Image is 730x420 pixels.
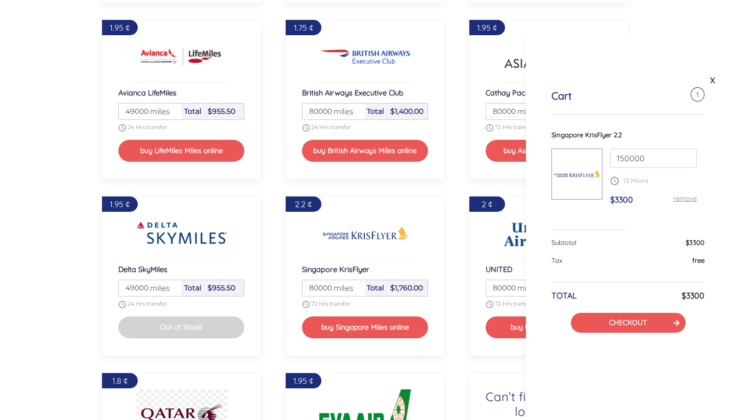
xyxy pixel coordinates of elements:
[128,300,167,307] span: 24 Hrs transfer
[610,177,619,185] img: schedule.png
[486,316,612,338] button: buy United Miles online
[302,88,404,97] span: British Airways Executive Club
[118,140,245,162] button: buy LifeMiles Miles online
[329,105,354,117] span: miles
[551,131,622,139] span: Singapore KrisFlyer 2.2
[118,316,245,338] button: Out of Stock!
[128,123,167,131] span: 24 Hrs transfer
[145,282,170,294] span: miles
[390,283,423,292] span: $1,760.00
[311,123,351,131] span: 24 Hrs transfer
[110,22,130,33] span: 1.95 ¢
[208,107,235,116] span: $955.50
[294,22,313,33] span: 1.75 ¢
[486,124,493,132] img: schedule.png
[503,213,595,254] img: Buy UNITED Airline miles online
[319,36,411,77] img: Buy British Airways Executive Club Airline miles online
[477,22,497,33] span: 1.95 ¢
[512,105,537,117] span: miles
[551,238,576,246] span: Subtotal
[329,282,354,294] span: miles
[302,316,429,338] button: buy Singapore Miles online
[118,124,126,132] img: schedule.png
[691,87,704,102] span: 1
[208,283,235,292] span: $955.50
[302,124,310,132] img: schedule.png
[503,36,595,77] img: Buy Cathay Pacific Asia Miles Airline miles online
[610,194,633,205] span: $3300
[692,256,704,264] span: free
[390,107,423,116] span: $1,400.00
[311,300,350,307] span: 72 Hrs transfer
[302,301,310,308] img: schedule.png
[482,199,492,209] span: 2 ¢
[512,282,537,294] span: miles
[486,88,570,97] span: Cathay Pacific Asia Miles
[118,301,126,308] img: schedule.png
[367,107,384,116] span: Total
[686,238,704,246] span: $3300
[110,199,130,209] span: 1.95 ¢
[551,291,577,301] h6: TOTAL
[486,140,612,162] button: buy Asia Airline Miles online
[486,389,612,419] h4: Can’t find what you’re looking for?
[136,36,228,77] img: Buy Avianca LifeMiles Airline miles online
[486,301,493,308] img: schedule.png
[682,291,704,301] h6: $3300
[571,313,686,333] button: CHECKOUT
[551,90,572,102] h5: Cart
[708,72,718,88] a: X
[295,199,312,209] span: 2.2 ¢
[112,376,128,386] span: 1.8 ¢
[184,107,202,116] span: Total
[302,140,429,162] button: buy British Airways Miles online
[495,123,534,131] span: 72 Hrs transfer
[673,194,697,202] a: remove
[118,264,167,274] span: Delta SkyMiles
[552,163,602,185] img: Singapore-KrisFlyer.png
[367,283,384,292] span: Total
[495,300,534,307] span: 72 Hrs transfer
[145,105,170,117] span: miles
[551,256,562,264] span: Tax
[486,264,512,274] span: UNITED
[293,376,313,386] span: 1.95 ¢
[319,213,411,254] img: Buy Singapore KrisFlyer Airline miles online
[136,213,228,254] img: Buy Delta SkyMiles Airline miles online
[609,318,647,327] a: CHECKOUT
[302,264,369,274] span: Singapore KrisFlyer
[118,88,177,97] span: Avianca LifeMiles
[184,283,202,292] span: Total
[610,176,697,185] p: 72 Hours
